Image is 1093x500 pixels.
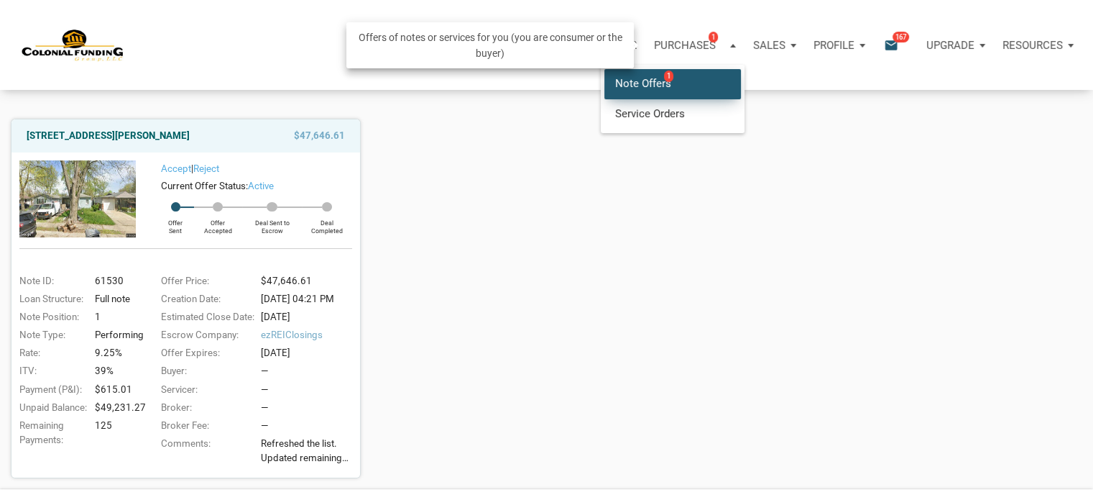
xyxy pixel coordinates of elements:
[91,292,143,306] div: Full note
[873,24,918,67] button: email167
[91,383,143,397] div: $615.01
[366,39,401,52] p: Notes
[154,328,257,342] div: Escrow Company:
[261,420,268,431] span: —
[805,24,874,67] button: Profile
[12,310,91,324] div: Note Position:
[27,127,190,145] a: [STREET_ADDRESS][PERSON_NAME]
[358,24,420,67] button: Notes
[154,310,257,324] div: Estimated Close Date:
[302,212,352,235] div: Deal Completed
[257,292,359,306] div: [DATE] 04:21 PM
[12,274,91,288] div: Note ID:
[161,163,219,174] span: |
[261,401,359,415] div: —
[294,127,345,145] span: $47,646.61
[813,39,854,52] p: Profile
[261,437,359,465] span: Refreshed the list. Updated remaining payments on a few notes. We have 8 notes available for purc...
[604,99,741,128] a: Service Orders
[561,24,645,67] a: Calculator
[882,37,900,53] i: email
[570,39,637,52] p: Calculator
[12,419,91,447] div: Remaining Payments:
[709,31,718,42] span: 1
[154,401,257,415] div: Broker:
[753,39,785,52] p: Sales
[22,28,124,63] img: NoteUnlimited
[12,383,91,397] div: Payment (P&I):
[645,24,744,67] a: Purchases1 Note Offers1Service Orders
[257,274,359,288] div: $47,646.61
[12,346,91,360] div: Rate:
[261,383,359,397] div: —
[1002,39,1063,52] p: Resources
[918,24,994,67] button: Upgrade
[154,274,257,288] div: Offer Price:
[261,364,359,378] div: —
[194,212,243,235] div: Offer Accepted
[257,310,359,324] div: [DATE]
[242,212,302,235] div: Deal Sent to Escrow
[91,274,143,288] div: 61530
[257,346,359,360] div: [DATE]
[91,346,143,360] div: 9.25%
[154,364,257,378] div: Buyer:
[604,69,741,99] a: Note Offers1
[91,328,143,342] div: Performing
[154,419,257,433] div: Broker Fee:
[499,24,561,67] button: Reports
[154,346,257,360] div: Offer Expires:
[12,328,91,342] div: Note Type:
[161,181,248,191] span: Current Offer Status:
[154,292,257,306] div: Creation Date:
[12,401,91,415] div: Unpaid Balance:
[261,328,359,342] span: ezREIClosings
[91,419,143,447] div: 125
[893,31,909,42] span: 167
[645,24,744,67] button: Purchases1
[926,39,974,52] p: Upgrade
[154,383,257,397] div: Servicer:
[248,181,274,191] span: active
[420,24,499,67] a: Properties
[12,292,91,306] div: Loan Structure:
[744,24,805,67] button: Sales
[905,62,1017,94] button: Sort:Newest
[429,39,490,52] p: Properties
[91,310,143,324] div: 1
[12,364,91,378] div: ITV:
[161,163,191,174] a: Accept
[193,163,219,174] a: Reject
[507,39,553,52] p: Reports
[994,24,1082,67] button: Resources
[654,39,716,52] p: Purchases
[157,212,193,235] div: Offer Sent
[91,401,143,415] div: $49,231.27
[19,160,136,237] img: 575873
[664,71,673,82] span: 1
[154,437,257,470] div: Comments:
[91,364,143,378] div: 39%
